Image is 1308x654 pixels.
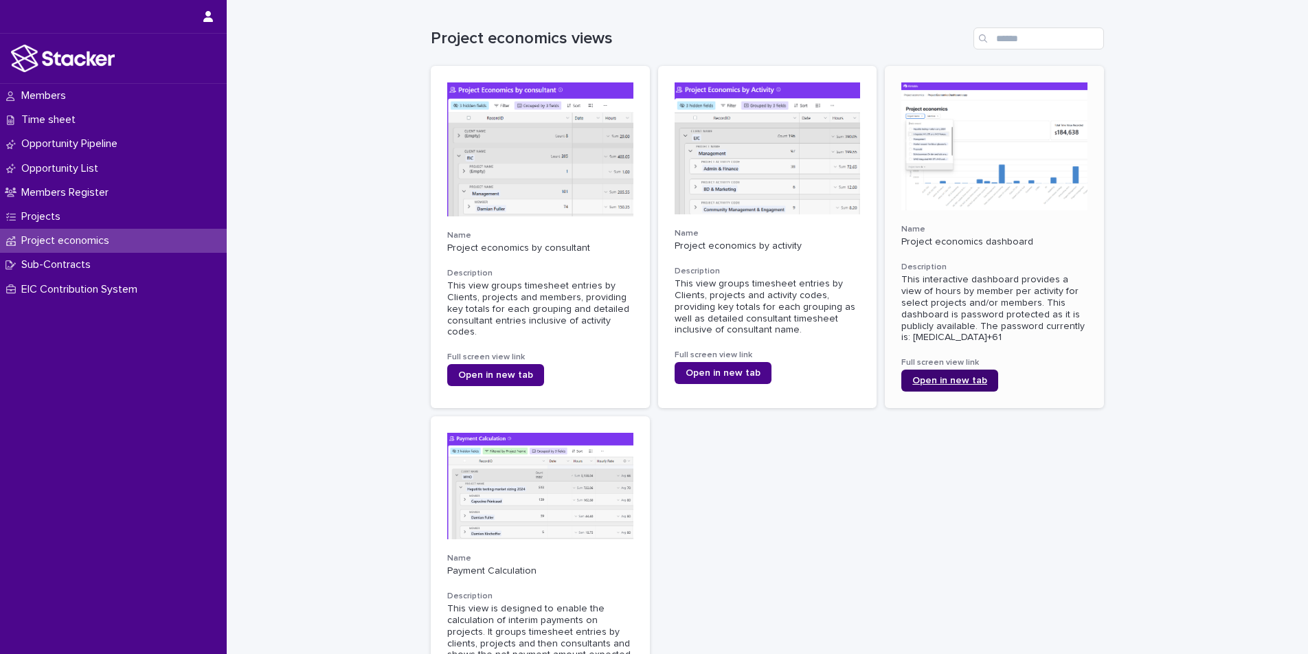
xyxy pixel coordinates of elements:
[658,66,877,408] a: NameProject economics by activityDescriptionThis view groups timesheet entries by Clients, projec...
[885,66,1104,408] a: NameProject economics dashboardDescriptionThis interactive dashboard provides a view of hours by ...
[447,243,633,254] p: Project economics by consultant
[901,82,1087,210] img: u6RKV7Y3_q7CN_H8mZkRNhOlQkfKc2tkUCk-2C9ZcHM
[447,82,633,216] img: HdgUWYdh5NELWjmavQ1xF8lmitUFSsa8KEKe5gQWVUM
[901,370,998,392] a: Open in new tab
[16,162,109,175] p: Opportunity List
[675,362,771,384] a: Open in new tab
[901,274,1087,343] div: This interactive dashboard provides a view of hours by member per activity for select projects an...
[675,240,861,252] p: Project economics by activity
[447,591,633,602] h3: Description
[675,350,861,361] h3: Full screen view link
[447,352,633,363] h3: Full screen view link
[973,27,1104,49] input: Search
[16,234,120,247] p: Project economics
[447,565,633,577] p: Payment Calculation
[901,224,1087,235] h3: Name
[675,228,861,239] h3: Name
[447,230,633,241] h3: Name
[686,368,760,378] span: Open in new tab
[431,29,968,49] h1: Project economics views
[912,376,987,385] span: Open in new tab
[675,266,861,277] h3: Description
[447,364,544,386] a: Open in new tab
[901,357,1087,368] h3: Full screen view link
[901,236,1087,248] p: Project economics dashboard
[447,553,633,564] h3: Name
[11,45,115,72] img: stacker-logo-white.png
[16,89,77,102] p: Members
[16,283,148,296] p: EIC Contribution System
[431,66,650,408] a: NameProject economics by consultantDescriptionThis view groups timesheet entries by Clients, proj...
[675,82,861,214] img: W7ERS-q9_QbUKzje-WaKcMjlh-7V4DIofZH4d932mco
[675,278,861,336] div: This view groups timesheet entries by Clients, projects and activity codes, providing key totals ...
[16,137,128,150] p: Opportunity Pipeline
[16,258,102,271] p: Sub-Contracts
[447,268,633,279] h3: Description
[16,210,71,223] p: Projects
[16,186,120,199] p: Members Register
[458,370,533,380] span: Open in new tab
[447,280,633,338] div: This view groups timesheet entries by Clients, projects and members, providing key totals for eac...
[16,113,87,126] p: Time sheet
[901,262,1087,273] h3: Description
[447,433,633,539] img: mL3UGQO1IcwbD_aDnSwf9UdJaegISZbp2wwY2Og_ehs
